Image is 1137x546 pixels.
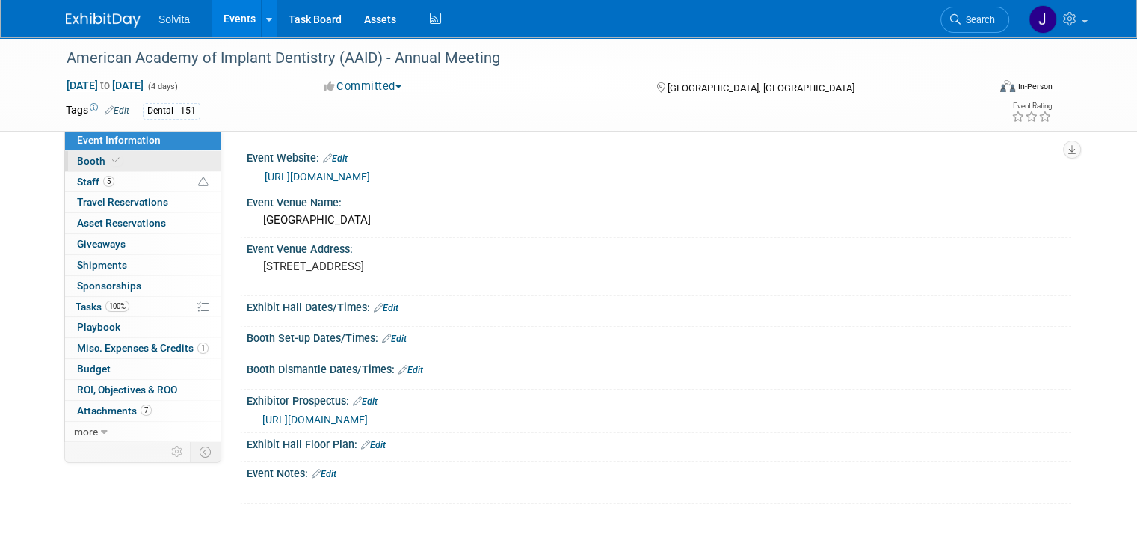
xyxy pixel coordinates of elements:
span: Booth [77,155,123,167]
span: [GEOGRAPHIC_DATA], [GEOGRAPHIC_DATA] [668,82,854,93]
span: Event Information [77,134,161,146]
a: Shipments [65,255,221,275]
a: Edit [361,440,386,450]
a: Edit [323,153,348,164]
a: Edit [105,105,129,116]
span: Asset Reservations [77,217,166,229]
pre: [STREET_ADDRESS] [263,260,574,273]
div: [GEOGRAPHIC_DATA] [258,209,1060,232]
div: Booth Dismantle Dates/Times: [247,358,1071,378]
i: Booth reservation complete [112,156,120,165]
a: Event Information [65,130,221,150]
img: Format-Inperson.png [1000,80,1015,92]
button: Committed [318,79,407,94]
a: Edit [382,334,407,344]
div: In-Person [1017,81,1053,92]
div: Exhibitor Prospectus: [247,390,1071,409]
a: Budget [65,359,221,379]
a: Edit [398,365,423,375]
span: 100% [105,301,129,312]
span: Budget [77,363,111,375]
div: American Academy of Implant Dentistry (AAID) - Annual Meeting [61,45,969,72]
td: Toggle Event Tabs [191,442,221,461]
a: Sponsorships [65,276,221,296]
a: Attachments7 [65,401,221,421]
a: Misc. Expenses & Credits1 [65,338,221,358]
span: Giveaways [77,238,126,250]
div: Event Format [907,78,1053,100]
div: Event Venue Name: [247,191,1071,210]
div: Exhibit Hall Floor Plan: [247,433,1071,453]
span: Solvita [158,13,190,25]
span: 1 [197,343,209,354]
div: Event Website: [247,147,1071,166]
div: Booth Set-up Dates/Times: [247,327,1071,346]
div: Exhibit Hall Dates/Times: [247,296,1071,316]
a: Edit [312,469,336,479]
span: ROI, Objectives & ROO [77,384,177,396]
a: [URL][DOMAIN_NAME] [265,171,370,182]
a: Travel Reservations [65,192,221,212]
span: 5 [103,176,114,187]
a: Asset Reservations [65,213,221,233]
span: 7 [141,405,152,416]
span: [DATE] [DATE] [66,79,144,92]
a: ROI, Objectives & ROO [65,380,221,400]
span: to [98,79,112,91]
a: more [65,422,221,442]
div: Event Rating [1011,102,1052,110]
a: Booth [65,151,221,171]
a: Edit [353,396,378,407]
span: Travel Reservations [77,196,168,208]
a: Playbook [65,317,221,337]
img: ExhibitDay [66,13,141,28]
span: Staff [77,176,114,188]
span: Shipments [77,259,127,271]
a: [URL][DOMAIN_NAME] [262,414,368,426]
a: Tasks100% [65,297,221,317]
span: Misc. Expenses & Credits [77,342,209,354]
span: Tasks [76,301,129,313]
div: Dental - 151 [143,103,200,119]
span: Playbook [77,321,120,333]
span: Sponsorships [77,280,141,292]
div: Event Venue Address: [247,238,1071,257]
a: Edit [374,303,398,313]
div: Event Notes: [247,462,1071,482]
td: Tags [66,102,129,120]
a: Giveaways [65,234,221,254]
a: Search [940,7,1009,33]
span: Potential Scheduling Conflict -- at least one attendee is tagged in another overlapping event. [198,176,209,189]
span: more [74,426,98,438]
span: Attachments [77,405,152,417]
a: Staff5 [65,172,221,192]
span: Search [961,14,995,25]
img: Josh Richardson [1029,5,1057,34]
span: (4 days) [147,82,178,91]
td: Personalize Event Tab Strip [164,442,191,461]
